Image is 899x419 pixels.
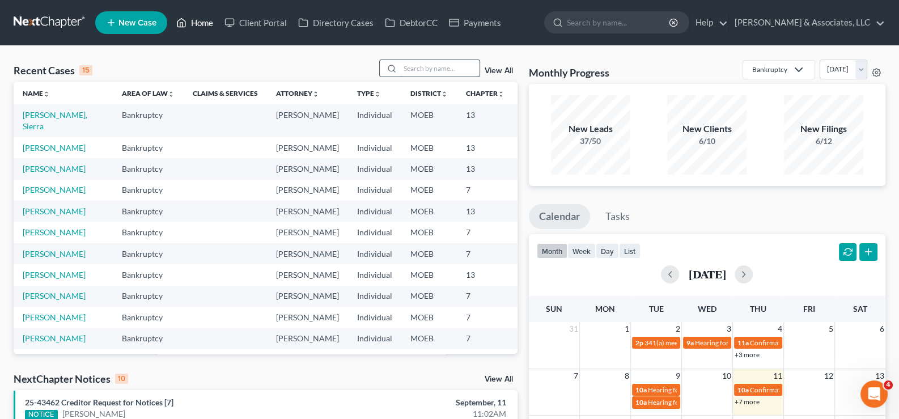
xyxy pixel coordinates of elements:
[113,328,184,349] td: Bankruptcy
[267,222,348,243] td: [PERSON_NAME]
[401,201,457,222] td: MOEB
[113,180,184,201] td: Bankruptcy
[675,369,681,383] span: 9
[457,201,514,222] td: 13
[401,328,457,349] td: MOEB
[514,349,568,370] td: 25-43401
[43,91,50,98] i: unfold_more
[457,264,514,285] td: 13
[514,137,568,158] td: 25-41127
[312,91,319,98] i: unfold_more
[644,338,754,347] span: 341(a) meeting for [PERSON_NAME]
[457,349,514,370] td: 7
[348,137,401,158] td: Individual
[267,180,348,201] td: [PERSON_NAME]
[23,185,86,194] a: [PERSON_NAME]
[23,206,86,216] a: [PERSON_NAME]
[401,307,457,328] td: MOEB
[457,243,514,264] td: 7
[348,349,401,370] td: Individual
[772,369,783,383] span: 11
[267,349,348,370] td: [PERSON_NAME]
[537,243,567,259] button: month
[784,136,863,147] div: 6/12
[595,204,640,229] a: Tasks
[401,264,457,285] td: MOEB
[735,397,760,406] a: +7 more
[514,104,568,137] td: 25-41083
[551,136,630,147] div: 37/50
[171,12,219,33] a: Home
[457,180,514,201] td: 7
[14,64,92,77] div: Recent Cases
[874,369,885,383] span: 13
[457,307,514,328] td: 7
[457,222,514,243] td: 7
[23,312,86,322] a: [PERSON_NAME]
[401,349,457,370] td: MOEB
[401,104,457,137] td: MOEB
[441,91,448,98] i: unfold_more
[267,201,348,222] td: [PERSON_NAME]
[690,12,728,33] a: Help
[688,268,726,280] h2: [DATE]
[803,304,815,314] span: Fri
[401,243,457,264] td: MOEB
[573,369,579,383] span: 7
[292,12,379,33] a: Directory Cases
[115,374,128,384] div: 10
[698,304,716,314] span: Wed
[79,65,92,75] div: 15
[498,91,504,98] i: unfold_more
[267,104,348,137] td: [PERSON_NAME]
[118,19,156,27] span: New Case
[113,264,184,285] td: Bankruptcy
[23,110,87,131] a: [PERSON_NAME], Sierra
[514,158,568,179] td: 25-40850
[267,243,348,264] td: [PERSON_NAME]
[879,322,885,336] span: 6
[667,122,747,136] div: New Clients
[596,243,619,259] button: day
[267,307,348,328] td: [PERSON_NAME]
[267,137,348,158] td: [PERSON_NAME]
[267,158,348,179] td: [PERSON_NAME]
[648,398,736,407] span: Hearing for [PERSON_NAME]
[113,201,184,222] td: Bankruptcy
[750,304,766,314] span: Thu
[823,369,834,383] span: 12
[113,104,184,137] td: Bankruptcy
[410,89,448,98] a: Districtunfold_more
[401,286,457,307] td: MOEB
[401,222,457,243] td: MOEB
[485,67,513,75] a: View All
[267,264,348,285] td: [PERSON_NAME]
[401,180,457,201] td: MOEB
[348,104,401,137] td: Individual
[686,338,694,347] span: 9a
[721,369,732,383] span: 10
[737,386,749,394] span: 10a
[353,397,506,408] div: September, 11
[23,291,86,301] a: [PERSON_NAME]
[784,122,863,136] div: New Filings
[401,137,457,158] td: MOEB
[23,249,86,259] a: [PERSON_NAME]
[113,243,184,264] td: Bankruptcy
[23,164,86,173] a: [PERSON_NAME]
[219,12,292,33] a: Client Portal
[348,328,401,349] td: Individual
[348,222,401,243] td: Individual
[348,201,401,222] td: Individual
[567,243,596,259] button: week
[348,180,401,201] td: Individual
[348,158,401,179] td: Individual
[267,328,348,349] td: [PERSON_NAME]
[635,386,647,394] span: 10a
[443,12,507,33] a: Payments
[168,91,175,98] i: unfold_more
[23,333,86,343] a: [PERSON_NAME]
[113,137,184,158] td: Bankruptcy
[374,91,381,98] i: unfold_more
[276,89,319,98] a: Attorneyunfold_more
